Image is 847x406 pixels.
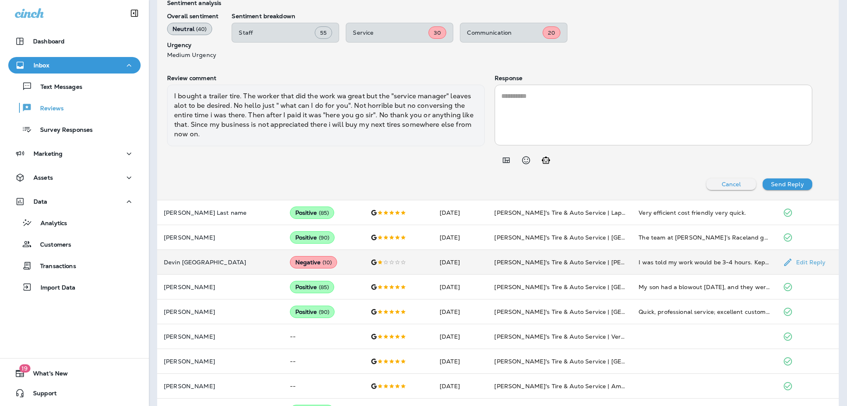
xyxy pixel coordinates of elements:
span: ( 90 ) [319,234,330,241]
span: ( 10 ) [323,259,332,266]
button: Marketing [8,145,141,162]
div: Negative [290,256,337,268]
button: Data [8,193,141,210]
span: [PERSON_NAME]'s Tire & Auto Service | [PERSON_NAME] [494,259,662,266]
p: Text Messages [32,83,82,91]
span: [PERSON_NAME]'s Tire & Auto Service | Ambassador [494,382,647,390]
td: [DATE] [433,225,488,250]
p: [PERSON_NAME] Last name [164,209,277,216]
p: [PERSON_NAME] [164,358,277,365]
p: Send Reply [771,181,804,188]
p: Analytics [32,220,67,228]
span: Support [25,390,57,400]
div: My son had a blowout today, and they were able to get the (oversized) tire and parts- same day- t... [639,283,770,291]
div: Quick, professional service; excellent customer service, professionalism and expertise! Patrick a... [639,308,770,316]
span: ( 85 ) [319,209,329,216]
p: Service [353,29,428,36]
button: Send Reply [763,178,812,190]
div: Positive [290,231,335,244]
p: [PERSON_NAME] [164,234,277,241]
p: Assets [33,174,53,181]
button: Add in a premade template [498,152,514,169]
p: Import Data [32,284,76,292]
p: Data [33,198,48,205]
div: I bought a trailer tire. The worker that did the work wa great but the "service manager" leaves a... [167,85,485,146]
div: Positive [290,207,335,219]
p: Cancel [722,181,741,188]
button: Text Messages [8,78,141,95]
td: [DATE] [433,349,488,374]
button: Collapse Sidebar [123,5,146,21]
td: [DATE] [433,324,488,349]
p: Devin [GEOGRAPHIC_DATA] [164,259,277,266]
td: [DATE] [433,275,488,299]
td: [DATE] [433,299,488,324]
div: Positive [290,281,335,293]
p: [PERSON_NAME] [164,333,277,340]
span: [PERSON_NAME]'s Tire & Auto Service | [GEOGRAPHIC_DATA] [494,358,675,365]
td: -- [283,349,364,374]
div: I was told my work would be 3-4 hours. Kept my car over 7 hours ruining all other commitments I h... [639,258,770,266]
button: Transactions [8,257,141,274]
p: Review comment [167,75,485,81]
span: [PERSON_NAME]'s Tire & Auto Service | Verot [494,333,627,340]
p: Response [495,75,812,81]
td: [DATE] [433,200,488,225]
button: Cancel [706,178,756,190]
td: -- [283,324,364,349]
button: Dashboard [8,33,141,50]
p: [PERSON_NAME] [164,383,277,389]
button: Generate AI response [538,152,554,169]
p: Staff [239,29,315,36]
span: 30 [434,29,441,36]
p: Communication [467,29,543,36]
p: Sentiment breakdown [232,13,812,19]
button: Reviews [8,99,141,116]
span: ( 90 ) [319,309,330,316]
p: Customers [32,241,71,249]
button: Analytics [8,214,141,231]
button: Survey Responses [8,121,141,138]
button: Inbox [8,57,141,74]
button: Assets [8,169,141,186]
p: Transactions [32,263,76,271]
p: Reviews [32,105,64,113]
button: Support [8,385,141,401]
p: Inbox [33,62,49,69]
div: The team at Chabill’s Raceland got me into my new tires for a road trip within 24 hours. From con... [639,233,770,242]
span: What's New [25,370,68,380]
span: [PERSON_NAME]'s Tire & Auto Service | Laplace [494,209,633,216]
td: [DATE] [433,250,488,275]
button: Select an emoji [518,152,534,169]
span: [PERSON_NAME]'s Tire & Auto Service | [GEOGRAPHIC_DATA] [494,283,675,291]
td: -- [283,374,364,399]
span: [PERSON_NAME]'s Tire & Auto Service | [GEOGRAPHIC_DATA][PERSON_NAME] [494,234,727,241]
span: [PERSON_NAME]'s Tire & Auto Service | [GEOGRAPHIC_DATA] [494,308,675,316]
p: [PERSON_NAME] [164,284,277,290]
p: Marketing [33,150,62,157]
span: 20 [548,29,555,36]
p: Survey Responses [32,126,93,134]
p: [PERSON_NAME] [164,309,277,315]
p: Urgency [167,42,218,48]
button: Import Data [8,278,141,296]
span: 19 [19,364,30,373]
span: ( 40 ) [196,26,207,33]
p: Edit Reply [793,259,825,266]
p: Dashboard [33,38,65,45]
p: Medium Urgency [167,52,218,58]
div: Neutral [167,23,212,35]
td: [DATE] [433,374,488,399]
span: ( 85 ) [319,284,329,291]
p: Overall sentiment [167,13,218,19]
div: Positive [290,306,335,318]
div: Very efficient cost friendly very quick. [639,209,770,217]
button: 19What's New [8,365,141,382]
button: Customers [8,235,141,253]
span: 55 [320,29,327,36]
